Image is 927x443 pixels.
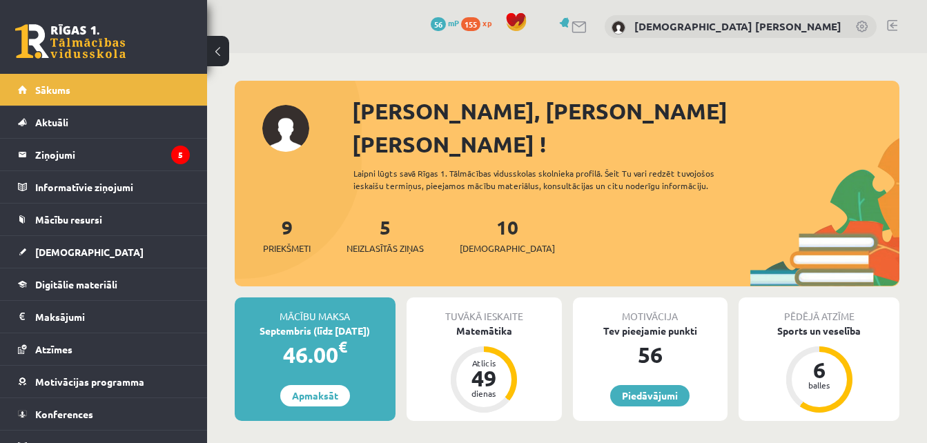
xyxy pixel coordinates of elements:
[461,17,480,31] span: 155
[573,338,728,371] div: 56
[35,375,144,388] span: Motivācijas programma
[35,116,68,128] span: Aktuāli
[35,171,190,203] legend: Informatīvie ziņojumi
[18,204,190,235] a: Mācību resursi
[461,17,498,28] a: 155 xp
[18,139,190,170] a: Ziņojumi5
[35,83,70,96] span: Sākums
[35,213,102,226] span: Mācību resursi
[573,297,728,324] div: Motivācija
[235,338,396,371] div: 46.00
[35,408,93,420] span: Konferences
[18,74,190,106] a: Sākums
[18,333,190,365] a: Atzīmes
[353,167,752,192] div: Laipni lūgts savā Rīgas 1. Tālmācības vidusskolas skolnieka profilā. Šeit Tu vari redzēt tuvojošo...
[482,17,491,28] span: xp
[35,343,72,355] span: Atzīmes
[280,385,350,406] a: Apmaksāt
[610,385,690,406] a: Piedāvājumi
[463,359,505,367] div: Atlicis
[235,297,396,324] div: Mācību maksa
[18,268,190,300] a: Digitālie materiāli
[460,242,555,255] span: [DEMOGRAPHIC_DATA]
[739,324,899,338] div: Sports un veselība
[18,301,190,333] a: Maksājumi
[448,17,459,28] span: mP
[799,359,840,381] div: 6
[407,324,562,338] div: Matemātika
[35,278,117,291] span: Digitālie materiāli
[18,366,190,397] a: Motivācijas programma
[263,242,311,255] span: Priekšmeti
[431,17,446,31] span: 56
[18,236,190,268] a: [DEMOGRAPHIC_DATA]
[573,324,728,338] div: Tev pieejamie punkti
[235,324,396,338] div: Septembris (līdz [DATE])
[15,24,126,59] a: Rīgas 1. Tālmācības vidusskola
[171,146,190,164] i: 5
[431,17,459,28] a: 56 mP
[739,297,899,324] div: Pēdējā atzīme
[799,381,840,389] div: balles
[18,398,190,430] a: Konferences
[18,106,190,138] a: Aktuāli
[634,19,841,33] a: [DEMOGRAPHIC_DATA] [PERSON_NAME]
[347,215,424,255] a: 5Neizlasītās ziņas
[407,297,562,324] div: Tuvākā ieskaite
[739,324,899,415] a: Sports un veselība 6 balles
[35,139,190,170] legend: Ziņojumi
[612,21,625,35] img: Kristiāna Daniela Freimane
[407,324,562,415] a: Matemātika Atlicis 49 dienas
[338,337,347,357] span: €
[35,301,190,333] legend: Maksājumi
[352,95,899,161] div: [PERSON_NAME], [PERSON_NAME] [PERSON_NAME] !
[463,389,505,397] div: dienas
[460,215,555,255] a: 10[DEMOGRAPHIC_DATA]
[347,242,424,255] span: Neizlasītās ziņas
[463,367,505,389] div: 49
[35,246,144,258] span: [DEMOGRAPHIC_DATA]
[18,171,190,203] a: Informatīvie ziņojumi
[263,215,311,255] a: 9Priekšmeti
